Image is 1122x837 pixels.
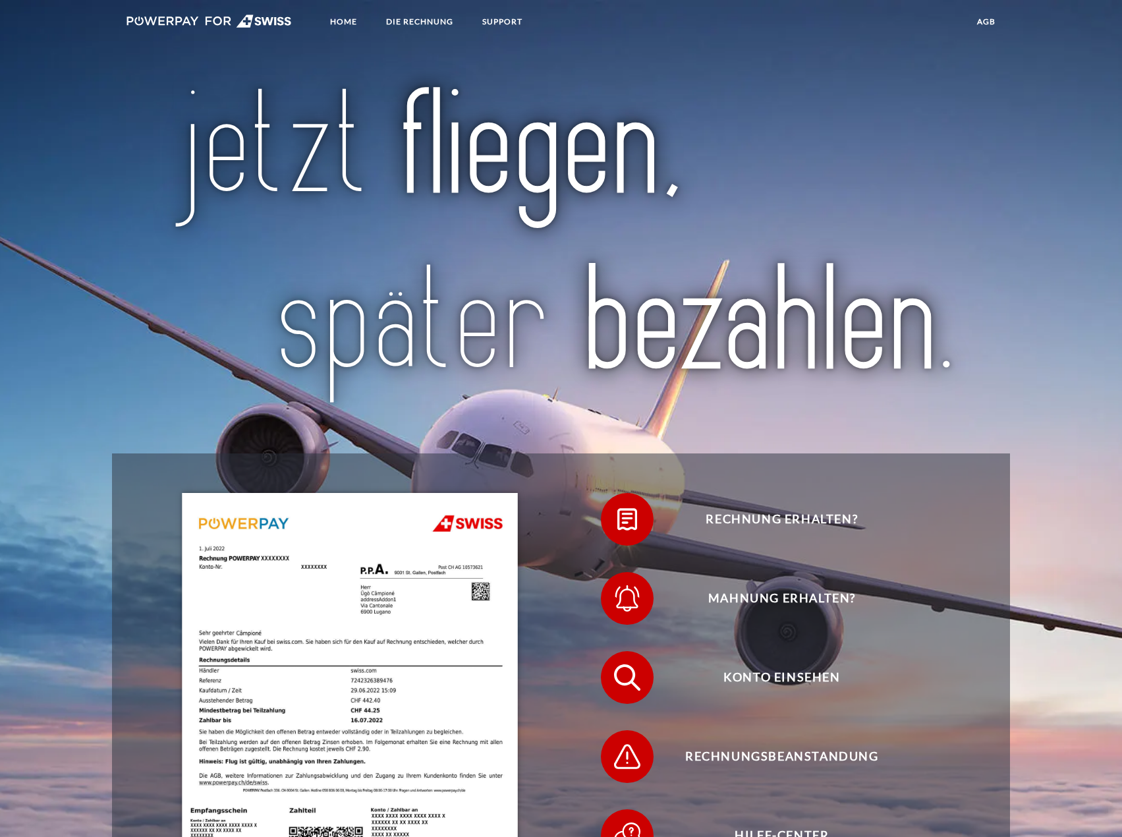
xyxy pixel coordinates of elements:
[611,740,644,773] img: qb_warning.svg
[601,572,943,625] button: Mahnung erhalten?
[471,10,534,34] a: SUPPORT
[621,572,943,625] span: Mahnung erhalten?
[966,10,1007,34] a: agb
[375,10,464,34] a: DIE RECHNUNG
[621,730,943,783] span: Rechnungsbeanstandung
[319,10,368,34] a: Home
[611,503,644,536] img: qb_bill.svg
[601,493,943,546] button: Rechnung erhalten?
[611,582,644,615] img: qb_bell.svg
[621,493,943,546] span: Rechnung erhalten?
[126,14,292,28] img: logo-swiss-white.svg
[601,730,943,783] button: Rechnungsbeanstandung
[621,651,943,704] span: Konto einsehen
[601,651,943,704] button: Konto einsehen
[167,84,955,410] img: title-swiss_de.svg
[611,661,644,694] img: qb_search.svg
